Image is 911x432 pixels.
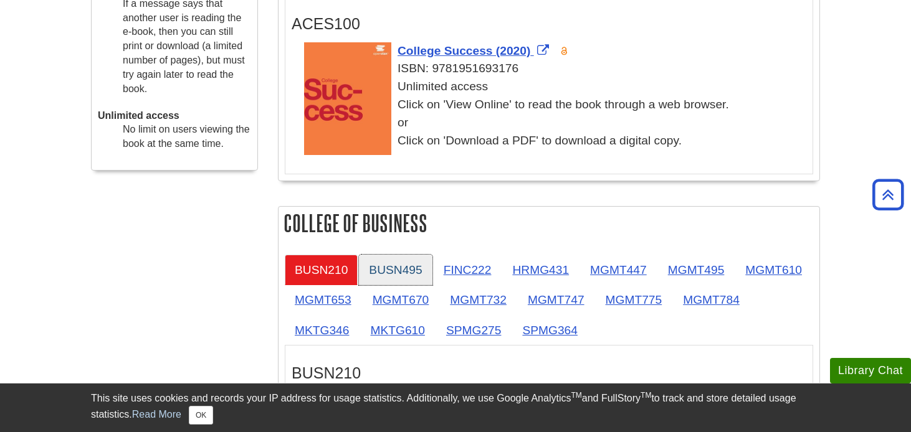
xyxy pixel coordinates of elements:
div: ISBN: 9781951693176 [304,60,806,78]
h2: College of Business [279,207,819,240]
h3: BUSN210 [292,364,806,382]
a: MGMT747 [518,284,594,315]
a: MGMT784 [673,284,750,315]
dt: Unlimited access [98,109,251,123]
div: Unlimited access Click on 'View Online' to read the book through a web browser. or Click on 'Down... [304,78,806,149]
a: SPMG364 [512,315,588,345]
a: MKTG610 [360,315,434,345]
a: HRMG431 [502,255,579,285]
a: MGMT775 [596,284,672,315]
a: FINC222 [434,255,502,285]
a: MGMT670 [363,284,439,315]
span: College Success (2020) [398,44,530,57]
sup: TM [571,391,581,400]
a: MGMT732 [440,284,517,315]
a: Link opens in new window [398,44,552,57]
a: MGMT447 [580,255,657,285]
div: This site uses cookies and records your IP address for usage statistics. Additionally, we use Goo... [91,391,820,425]
a: BUSN210 [285,255,358,285]
a: SPMG275 [436,315,512,345]
img: Open Access [560,46,569,56]
h3: ACES100 [292,15,806,33]
button: Library Chat [830,358,911,383]
sup: TM [641,391,651,400]
a: MGMT495 [658,255,735,285]
a: MKTG346 [285,315,359,345]
a: BUSN495 [359,255,432,285]
img: Cover Art [304,42,391,155]
a: Back to Top [868,186,908,203]
button: Close [189,406,213,425]
a: MGMT653 [285,284,361,315]
a: MGMT610 [735,255,812,285]
dd: No limit on users viewing the book at the same time. [123,123,251,151]
a: Read More [132,409,181,420]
